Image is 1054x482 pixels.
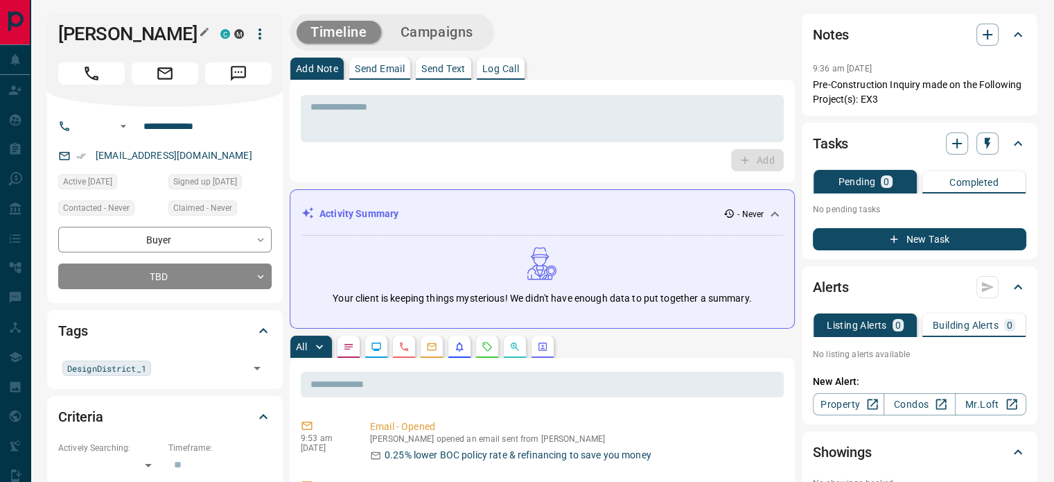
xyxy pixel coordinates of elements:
[838,177,875,187] p: Pending
[58,227,272,252] div: Buyer
[813,78,1026,107] p: Pre-Construction Inquiry made on the Following Project(s): EX3
[247,359,267,378] button: Open
[67,361,146,375] span: DesignDistrict_1
[813,270,1026,304] div: Alerts
[737,208,764,221] p: - Never
[370,434,778,444] p: [PERSON_NAME] opened an email sent from [PERSON_NAME]
[813,276,849,298] h2: Alerts
[955,393,1026,415] a: Mr.Loft
[813,348,1026,361] p: No listing alerts available
[813,64,872,74] p: 9:36 am [DATE]
[301,201,783,227] div: Activity Summary- Never
[371,341,382,352] svg: Lead Browsing Activity
[58,264,272,289] div: TBD
[58,442,161,454] p: Actively Searching:
[813,375,1026,389] p: New Alert:
[96,150,252,161] a: [EMAIL_ADDRESS][DOMAIN_NAME]
[58,174,161,193] div: Thu Sep 15 2022
[884,177,889,187] p: 0
[58,314,272,347] div: Tags
[234,29,244,39] div: mrloft.ca
[370,420,778,434] p: Email - Opened
[168,442,272,454] p: Timeframe:
[387,21,487,44] button: Campaigns
[813,199,1026,220] p: No pending tasks
[220,29,230,39] div: condos.ca
[58,320,87,342] h2: Tags
[355,64,405,74] p: Send Email
[63,201,130,215] span: Contacted - Never
[58,406,103,428] h2: Criteria
[813,436,1026,469] div: Showings
[301,443,349,453] p: [DATE]
[333,291,751,306] p: Your client is keeping things mysterious! We didn't have enough data to put together a summary.
[296,342,307,352] p: All
[813,127,1026,160] div: Tasks
[319,207,398,221] p: Activity Summary
[343,341,354,352] svg: Notes
[173,201,232,215] span: Claimed - Never
[385,448,651,463] p: 0.25% lower BOC policy rate & refinancing to save you money
[482,64,519,74] p: Log Call
[173,175,237,189] span: Signed up [DATE]
[63,175,112,189] span: Active [DATE]
[115,118,132,135] button: Open
[398,341,410,352] svg: Calls
[58,23,200,45] h1: [PERSON_NAME]
[537,341,548,352] svg: Agent Actions
[168,174,272,193] div: Mon Sep 16 2013
[132,62,198,85] span: Email
[813,24,849,46] h2: Notes
[205,62,272,85] span: Message
[813,18,1026,51] div: Notes
[509,341,520,352] svg: Opportunities
[58,62,125,85] span: Call
[421,64,466,74] p: Send Text
[454,341,465,352] svg: Listing Alerts
[813,393,884,415] a: Property
[426,341,437,352] svg: Emails
[813,132,848,155] h2: Tasks
[949,178,999,187] p: Completed
[884,393,955,415] a: Condos
[827,320,887,330] p: Listing Alerts
[933,320,999,330] p: Building Alerts
[1007,320,1012,330] p: 0
[296,64,338,74] p: Add Note
[297,21,381,44] button: Timeline
[895,320,901,330] p: 0
[813,441,872,463] h2: Showings
[58,400,272,433] div: Criteria
[76,151,86,161] svg: Email Verified
[301,433,349,443] p: 9:53 am
[813,228,1026,250] button: New Task
[482,341,493,352] svg: Requests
